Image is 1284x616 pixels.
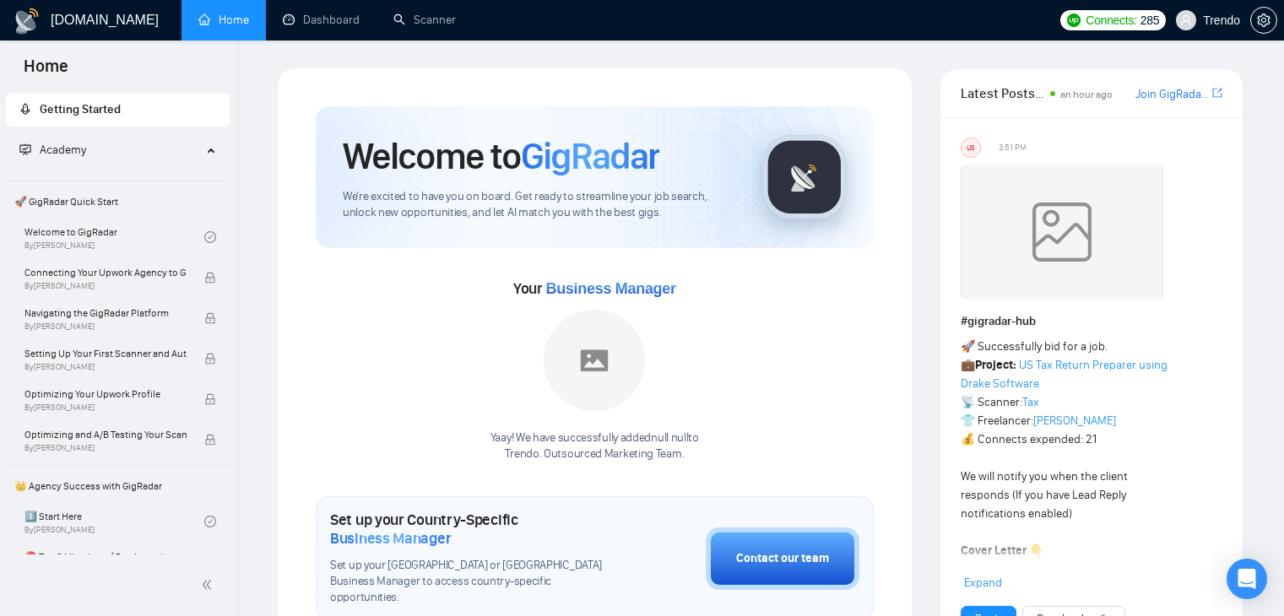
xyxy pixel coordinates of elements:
[24,443,187,453] span: By [PERSON_NAME]
[24,264,187,281] span: Connecting Your Upwork Agency to GigRadar
[1086,11,1136,30] span: Connects:
[330,511,621,548] h1: Set up your Country-Specific
[961,165,1163,300] img: weqQh+iSagEgQAAAABJRU5ErkJggg==
[999,140,1027,155] span: 3:51 PM
[521,133,659,179] span: GigRadar
[204,231,216,243] span: check-circle
[8,185,228,219] span: 🚀 GigRadar Quick Start
[961,312,1222,331] h1: # gigradar-hub
[24,219,204,256] a: Welcome to GigRadarBy[PERSON_NAME]
[330,529,451,548] span: Business Manager
[490,430,699,462] div: Yaay! We have successfully added null null to
[6,93,230,127] li: Getting Started
[1212,85,1222,101] a: export
[40,102,121,116] span: Getting Started
[1140,11,1159,30] span: 285
[964,575,1002,590] span: Expand
[393,13,456,27] a: searchScanner
[1033,413,1116,428] a: [PERSON_NAME]
[1250,7,1277,34] button: setting
[24,305,187,322] span: Navigating the GigRadar Platform
[24,322,187,332] span: By [PERSON_NAME]
[736,549,829,568] div: Contact our team
[513,279,676,298] span: Your
[24,386,187,403] span: Optimizing Your Upwork Profile
[10,54,82,89] span: Home
[343,189,735,221] span: We're excited to have you on board. Get ready to streamline your job search, unlock new opportuni...
[961,543,1043,558] strong: Cover Letter 👇
[1251,14,1276,27] span: setting
[962,138,980,157] div: US
[545,280,675,297] span: Business Manager
[201,576,218,593] span: double-left
[204,312,216,324] span: lock
[204,353,216,365] span: lock
[40,143,86,157] span: Academy
[762,135,847,219] img: gigradar-logo.png
[1212,86,1222,100] span: export
[961,83,1045,104] span: Latest Posts from the GigRadar Community
[343,133,659,179] h1: Welcome to
[19,103,31,115] span: rocket
[8,469,228,503] span: 👑 Agency Success with GigRadar
[1067,14,1081,27] img: upwork-logo.png
[975,358,1016,372] strong: Project:
[283,13,360,27] a: dashboardDashboard
[1180,14,1192,26] span: user
[1227,559,1267,599] div: Open Intercom Messenger
[24,362,187,372] span: By [PERSON_NAME]
[24,426,187,443] span: Optimizing and A/B Testing Your Scanner for Better Results
[24,403,187,413] span: By [PERSON_NAME]
[961,358,1168,391] a: US Tax Return Preparer using Drake Software
[544,310,645,411] img: placeholder.png
[19,143,86,157] span: Academy
[330,558,621,606] span: Set up your [GEOGRAPHIC_DATA] or [GEOGRAPHIC_DATA] Business Manager to access country-specific op...
[1060,89,1113,100] span: an hour ago
[24,503,204,540] a: 1️⃣ Start HereBy[PERSON_NAME]
[24,345,187,362] span: Setting Up Your First Scanner and Auto-Bidder
[1022,395,1039,409] a: Tax
[198,13,249,27] a: homeHome
[14,8,41,35] img: logo
[1135,85,1209,104] a: Join GigRadar Slack Community
[204,434,216,446] span: lock
[24,281,187,291] span: By [PERSON_NAME]
[1250,14,1277,27] a: setting
[706,527,859,590] button: Contact our team
[490,446,699,462] p: Trendo. Outsourced Marketing Team .
[204,393,216,405] span: lock
[19,143,31,155] span: fund-projection-screen
[204,272,216,284] span: lock
[204,516,216,527] span: check-circle
[24,548,187,565] span: ⛔ Top 3 Mistakes of Pro Agencies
